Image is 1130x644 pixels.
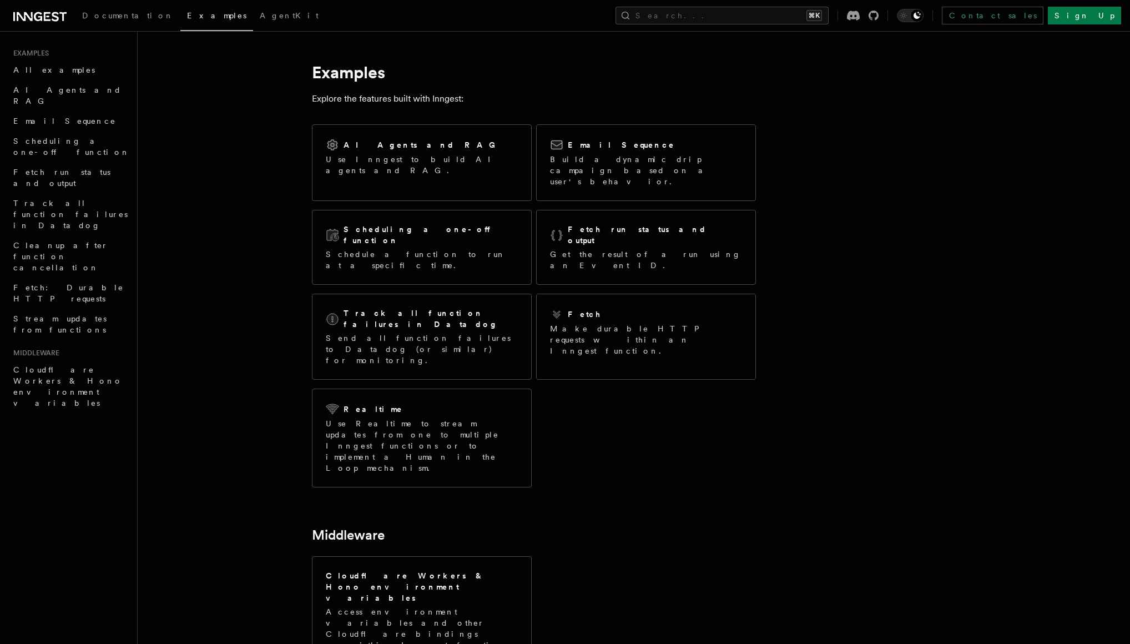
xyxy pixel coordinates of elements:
[1048,7,1121,24] a: Sign Up
[180,3,253,31] a: Examples
[253,3,325,30] a: AgentKit
[13,283,124,303] span: Fetch: Durable HTTP requests
[536,294,756,380] a: FetchMake durable HTTP requests within an Inngest function.
[9,49,49,58] span: Examples
[312,294,532,380] a: Track all function failures in DatadogSend all function failures to Datadog (or similar) for moni...
[344,139,501,150] h2: AI Agents and RAG
[550,249,742,271] p: Get the result of a run using an Event ID.
[13,117,116,125] span: Email Sequence
[942,7,1043,24] a: Contact sales
[13,66,95,74] span: All examples
[312,389,532,487] a: RealtimeUse Realtime to stream updates from one to multiple Inngest functions or to implement a H...
[616,7,829,24] button: Search...⌘K
[9,131,130,162] a: Scheduling a one-off function
[260,11,319,20] span: AgentKit
[536,210,756,285] a: Fetch run status and outputGet the result of a run using an Event ID.
[550,154,742,187] p: Build a dynamic drip campaign based on a user's behavior.
[568,309,602,320] h2: Fetch
[9,349,59,358] span: Middleware
[9,111,130,131] a: Email Sequence
[312,527,385,543] a: Middleware
[13,314,107,334] span: Stream updates from functions
[9,235,130,278] a: Cleanup after function cancellation
[312,62,756,82] h1: Examples
[82,11,174,20] span: Documentation
[806,10,822,21] kbd: ⌘K
[326,570,518,603] h2: Cloudflare Workers & Hono environment variables
[9,360,130,413] a: Cloudflare Workers & Hono environment variables
[326,249,518,271] p: Schedule a function to run at a specific time.
[13,137,130,157] span: Scheduling a one-off function
[13,168,110,188] span: Fetch run status and output
[326,418,518,474] p: Use Realtime to stream updates from one to multiple Inngest functions or to implement a Human in ...
[312,91,756,107] p: Explore the features built with Inngest:
[9,162,130,193] a: Fetch run status and output
[9,60,130,80] a: All examples
[568,224,742,246] h2: Fetch run status and output
[9,80,130,111] a: AI Agents and RAG
[9,278,130,309] a: Fetch: Durable HTTP requests
[13,199,128,230] span: Track all function failures in Datadog
[568,139,675,150] h2: Email Sequence
[13,241,108,272] span: Cleanup after function cancellation
[9,193,130,235] a: Track all function failures in Datadog
[344,308,518,330] h2: Track all function failures in Datadog
[13,365,123,407] span: Cloudflare Workers & Hono environment variables
[326,333,518,366] p: Send all function failures to Datadog (or similar) for monitoring.
[312,124,532,201] a: AI Agents and RAGUse Inngest to build AI agents and RAG.
[344,404,403,415] h2: Realtime
[550,323,742,356] p: Make durable HTTP requests within an Inngest function.
[75,3,180,30] a: Documentation
[344,224,518,246] h2: Scheduling a one-off function
[9,309,130,340] a: Stream updates from functions
[312,210,532,285] a: Scheduling a one-off functionSchedule a function to run at a specific time.
[536,124,756,201] a: Email SequenceBuild a dynamic drip campaign based on a user's behavior.
[897,9,924,22] button: Toggle dark mode
[187,11,246,20] span: Examples
[326,154,518,176] p: Use Inngest to build AI agents and RAG.
[13,85,122,105] span: AI Agents and RAG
